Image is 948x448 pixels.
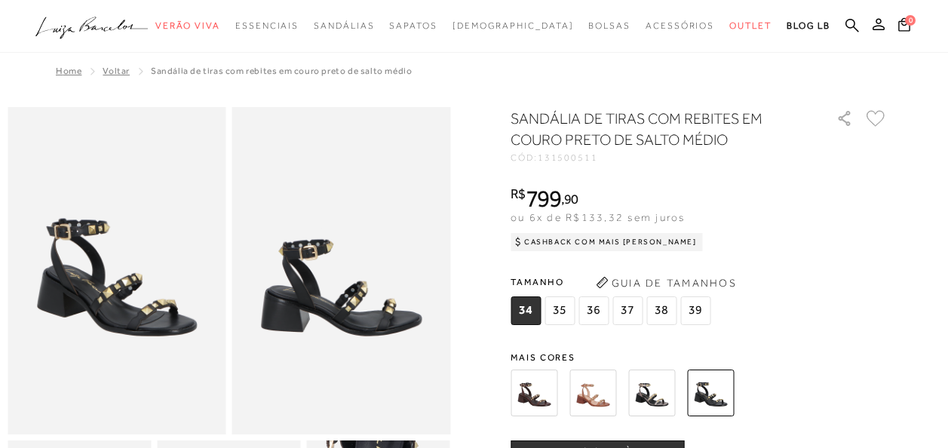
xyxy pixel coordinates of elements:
[511,108,793,150] h1: SANDÁLIA DE TIRAS COM REBITES EM COURO PRETO DE SALTO MÉDIO
[314,20,374,31] span: Sandálias
[511,233,703,251] div: Cashback com Mais [PERSON_NAME]
[511,187,526,201] i: R$
[588,20,630,31] span: Bolsas
[453,12,574,40] a: noSubCategoriesText
[894,17,915,37] button: 0
[687,370,734,416] img: SANDÁLIA DE TIRAS COM REBITES EM COURO PRETO DE SALTO MÉDIO
[646,20,714,31] span: Acessórios
[646,296,676,325] span: 38
[235,12,299,40] a: noSubCategoriesText
[729,20,772,31] span: Outlet
[511,370,557,416] img: SANDÁLIA DE TIRAS COM REBITES EM COURO CAFÉ DE SALTO MÉDIO
[787,12,830,40] a: BLOG LB
[511,296,541,325] span: 34
[564,191,578,207] span: 90
[680,296,710,325] span: 39
[511,211,685,223] span: ou 6x de R$133,32 sem juros
[612,296,643,325] span: 37
[646,12,714,40] a: noSubCategoriesText
[232,107,451,434] img: image
[545,296,575,325] span: 35
[235,20,299,31] span: Essenciais
[453,20,574,31] span: [DEMOGRAPHIC_DATA]
[511,271,714,293] span: Tamanho
[389,12,437,40] a: noSubCategoriesText
[561,192,578,206] i: ,
[578,296,609,325] span: 36
[8,107,226,434] img: image
[314,12,374,40] a: noSubCategoriesText
[905,15,916,26] span: 0
[103,66,130,76] a: Voltar
[569,370,616,416] img: SANDÁLIA DE TIRAS COM REBITES EM COURO CARAMELO DE SALTO MÉDIO
[155,12,220,40] a: noSubCategoriesText
[511,153,812,162] div: CÓD:
[526,185,561,212] span: 799
[155,20,220,31] span: Verão Viva
[511,353,888,362] span: Mais cores
[151,66,412,76] span: SANDÁLIA DE TIRAS COM REBITES EM COURO PRETO DE SALTO MÉDIO
[628,370,675,416] img: SANDÁLIA DE TIRAS COM REBITES EM COURO METALIZADO TITÂNIO DE SALTO MÉDIO
[588,12,630,40] a: noSubCategoriesText
[56,66,81,76] a: Home
[389,20,437,31] span: Sapatos
[787,20,830,31] span: BLOG LB
[591,271,741,295] button: Guia de Tamanhos
[538,152,598,163] span: 131500511
[729,12,772,40] a: noSubCategoriesText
